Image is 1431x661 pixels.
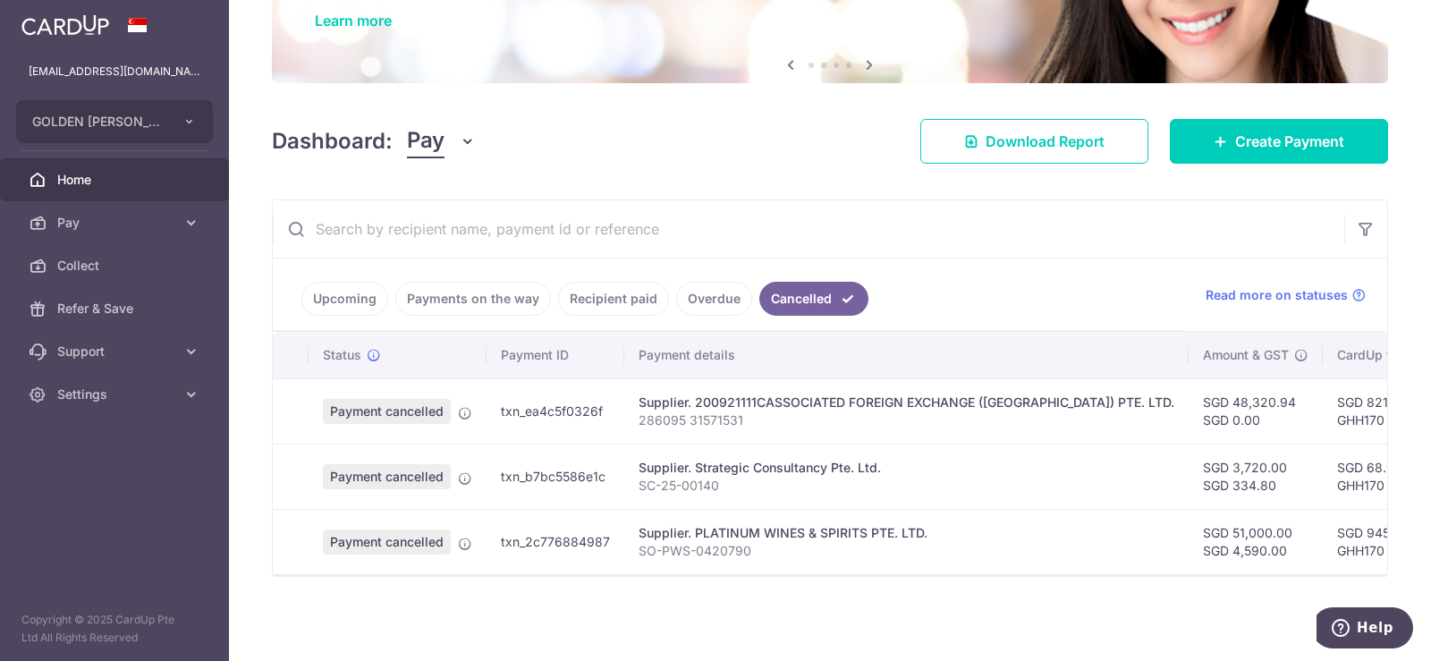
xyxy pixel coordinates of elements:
[676,282,752,316] a: Overdue
[639,542,1174,560] p: SO-PWS-0420790
[32,113,165,131] span: GOLDEN [PERSON_NAME] MARKETING
[407,124,476,158] button: Pay
[639,477,1174,495] p: SC-25-00140
[639,459,1174,477] div: Supplier. Strategic Consultancy Pte. Ltd.
[323,346,361,364] span: Status
[1189,444,1323,509] td: SGD 3,720.00 SGD 334.80
[407,124,445,158] span: Pay
[1206,286,1366,304] a: Read more on statuses
[57,257,175,275] span: Collect
[57,343,175,360] span: Support
[759,282,868,316] a: Cancelled
[21,14,109,36] img: CardUp
[57,300,175,318] span: Refer & Save
[323,530,451,555] span: Payment cancelled
[1235,131,1344,152] span: Create Payment
[487,332,624,378] th: Payment ID
[920,119,1148,164] a: Download Report
[1170,119,1388,164] a: Create Payment
[639,524,1174,542] div: Supplier. PLATINUM WINES & SPIRITS PTE. LTD.
[1317,607,1413,652] iframe: Opens a widget where you can find more information
[639,411,1174,429] p: 286095 31571531
[558,282,669,316] a: Recipient paid
[639,394,1174,411] div: Supplier. 200921111CASSOCIATED FOREIGN EXCHANGE ([GEOGRAPHIC_DATA]) PTE. LTD.
[301,282,388,316] a: Upcoming
[323,464,451,489] span: Payment cancelled
[315,12,392,30] a: Learn more
[1189,378,1323,444] td: SGD 48,320.94 SGD 0.00
[1337,346,1405,364] span: CardUp fee
[16,100,213,143] button: GOLDEN [PERSON_NAME] MARKETING
[272,125,393,157] h4: Dashboard:
[57,214,175,232] span: Pay
[323,399,451,424] span: Payment cancelled
[624,332,1189,378] th: Payment details
[487,444,624,509] td: txn_b7bc5586e1c
[29,63,200,81] p: [EMAIL_ADDRESS][DOMAIN_NAME]
[487,509,624,574] td: txn_2c776884987
[273,200,1344,258] input: Search by recipient name, payment id or reference
[1203,346,1289,364] span: Amount & GST
[395,282,551,316] a: Payments on the way
[57,386,175,403] span: Settings
[986,131,1105,152] span: Download Report
[1206,286,1348,304] span: Read more on statuses
[1189,509,1323,574] td: SGD 51,000.00 SGD 4,590.00
[487,378,624,444] td: txn_ea4c5f0326f
[57,171,175,189] span: Home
